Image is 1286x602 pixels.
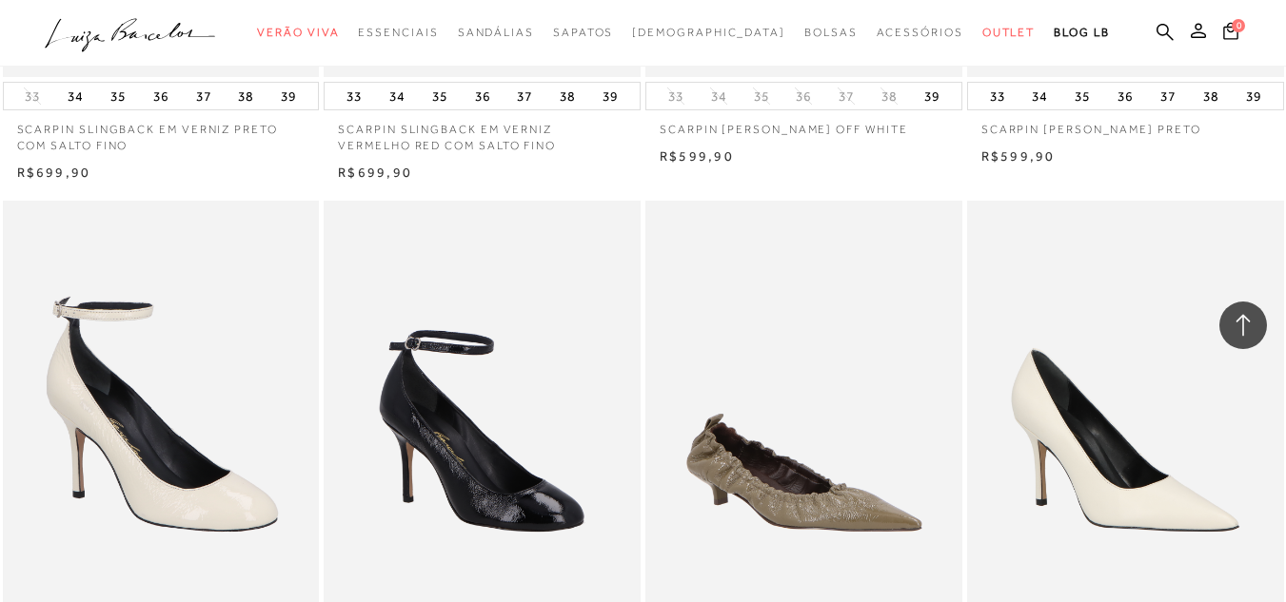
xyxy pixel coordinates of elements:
a: categoryNavScreenReaderText [804,15,858,50]
button: 33 [984,83,1011,109]
button: 35 [748,87,775,106]
button: 37 [511,83,538,109]
button: 38 [232,83,259,109]
button: 39 [275,83,302,109]
button: 39 [919,83,945,109]
button: 36 [1112,83,1138,109]
a: categoryNavScreenReaderText [877,15,963,50]
button: 39 [1240,83,1267,109]
a: noSubCategoriesText [632,15,785,50]
a: categoryNavScreenReaderText [358,15,438,50]
a: SCARPIN [PERSON_NAME] OFF WHITE [645,110,962,138]
button: 38 [1197,83,1224,109]
a: SCARPIN [PERSON_NAME] PRETO [967,110,1284,138]
span: R$599,90 [660,148,734,164]
span: BLOG LB [1054,26,1109,39]
button: 0 [1217,21,1244,47]
span: Sapatos [553,26,613,39]
button: 34 [1026,83,1053,109]
button: 36 [469,83,496,109]
span: Acessórios [877,26,963,39]
a: SCARPIN SLINGBACK EM VERNIZ VERMELHO RED COM SALTO FINO [324,110,641,154]
span: Verão Viva [257,26,339,39]
button: 33 [19,87,46,106]
a: categoryNavScreenReaderText [553,15,613,50]
button: 38 [554,83,581,109]
button: 36 [790,87,817,106]
button: 35 [105,83,131,109]
span: [DEMOGRAPHIC_DATA] [632,26,785,39]
button: 37 [190,83,217,109]
button: 35 [426,83,453,109]
a: categoryNavScreenReaderText [982,15,1036,50]
button: 38 [876,87,902,106]
span: Sandálias [458,26,534,39]
button: 39 [597,83,623,109]
button: 33 [341,83,367,109]
button: 34 [705,87,732,106]
button: 37 [833,87,860,106]
button: 36 [148,83,174,109]
span: Outlet [982,26,1036,39]
span: Essenciais [358,26,438,39]
button: 34 [62,83,89,109]
button: 37 [1155,83,1181,109]
span: Bolsas [804,26,858,39]
a: SCARPIN SLINGBACK EM VERNIZ PRETO COM SALTO FINO [3,110,320,154]
button: 34 [384,83,410,109]
span: R$699,90 [17,165,91,180]
button: 35 [1069,83,1096,109]
button: 33 [663,87,689,106]
a: BLOG LB [1054,15,1109,50]
a: categoryNavScreenReaderText [257,15,339,50]
span: R$599,90 [981,148,1056,164]
a: categoryNavScreenReaderText [458,15,534,50]
span: 0 [1232,19,1245,32]
span: R$699,90 [338,165,412,180]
